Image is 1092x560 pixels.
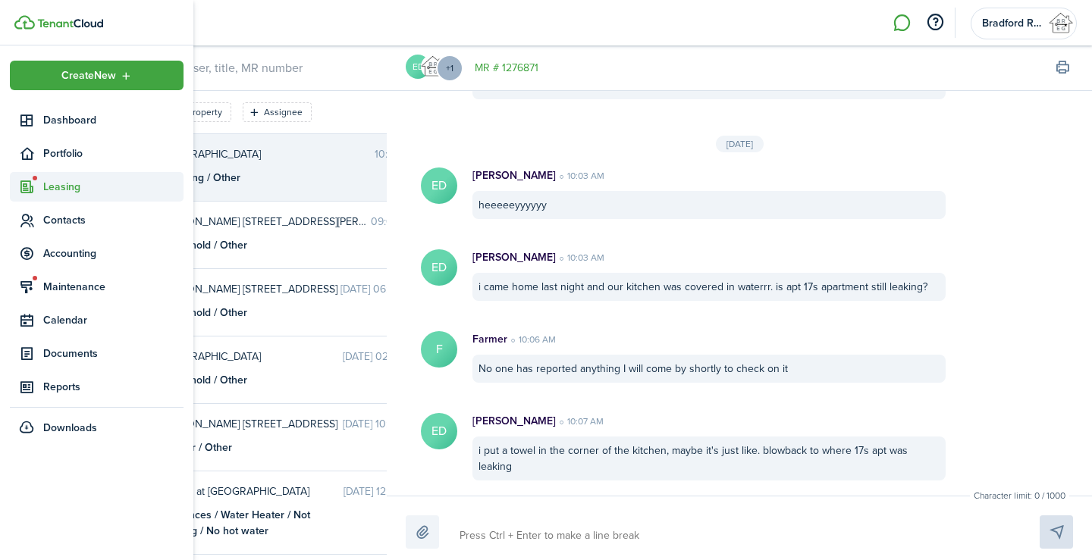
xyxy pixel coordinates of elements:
img: TenantCloud [14,15,35,30]
avatar-text: F [421,331,457,368]
div: No one has reported anything I will come by shortly to check on it [472,355,946,383]
p: Farmer [472,331,507,347]
button: Print [1052,58,1073,79]
span: Retreat at Montevallo [159,483,344,499]
a: MR # 1276871 [475,60,538,76]
div: Appliances / Water Heater / Not working / No hot water [159,507,349,539]
time: 10:03 AM [556,251,604,264]
time: [DATE] 02:14 PM [343,349,418,364]
p: [PERSON_NAME] [472,249,556,265]
div: Household / Other [159,305,349,321]
filter-tag: Open filter [166,102,231,122]
span: Downloads [43,420,97,436]
div: Household / Other [159,372,349,388]
div: Plumbing / Other [159,170,349,186]
img: TenantCloud [37,19,103,28]
avatar-text: ED [406,55,430,79]
img: Bradford Real Estate Group [421,55,445,79]
avatar-text: ED [421,167,457,204]
span: Contacts [43,212,184,228]
div: i came home last night and our kitchen was covered in waterrr. is apt 17s apartment still leaking? [472,273,946,301]
span: Shelby Street Apartments [159,349,343,364]
span: Documents [43,346,184,361]
time: 10:07 AM [556,415,604,428]
time: [DATE] 10:47 AM [343,416,418,432]
input: search [98,45,430,90]
span: Accounting [43,246,184,261]
span: Leasing [43,179,184,195]
time: [DATE] 12:46 PM [344,483,418,499]
avatar-text: ED [421,413,457,449]
button: Open resource center [922,10,948,36]
p: [PERSON_NAME] [472,413,556,429]
button: Open menu [10,61,184,90]
time: 09:00 AM [371,214,418,230]
avatar-text: ED [421,249,457,286]
div: [DATE] [716,136,764,152]
div: Household / Other [159,237,349,253]
img: Bradford Real Estate Group [1049,11,1073,36]
span: Maintenance [43,279,184,295]
a: Dashboard [10,105,184,135]
div: Exterior / Other [159,440,349,455]
span: Reports [43,379,184,395]
span: Calendar [43,312,184,328]
span: ANN 2821 Gurnee Ave [159,416,343,432]
time: [DATE] 06:33 PM [340,281,418,297]
filter-tag-label: Assignee [264,105,303,119]
span: Dashboard [43,112,184,128]
small: Character limit: 0 / 1000 [970,489,1069,502]
filter-tag: Open filter [243,102,312,122]
time: 10:03 AM [556,169,604,183]
time: 10:07 AM [375,146,418,162]
span: Bradford Village [159,146,375,162]
time: 10:06 AM [507,333,556,346]
div: heeeeeyyyyyy [472,191,946,219]
span: Bradford Real Estate Group [982,18,1043,29]
filter-tag-label: Property [187,105,222,119]
div: i put a towel in the corner of the kitchen, maybe it's just like. blowback to where 17s apt was l... [472,436,946,480]
menu-trigger: +1 [436,55,463,82]
span: ANN 2930 Walnut Ave [159,281,340,297]
span: ANN 3013 Moore Ave [159,214,371,230]
span: Create New [61,70,116,81]
button: Open menu [445,55,463,82]
span: Portfolio [43,145,184,161]
p: [PERSON_NAME] [472,167,556,183]
a: Reports [10,372,184,402]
